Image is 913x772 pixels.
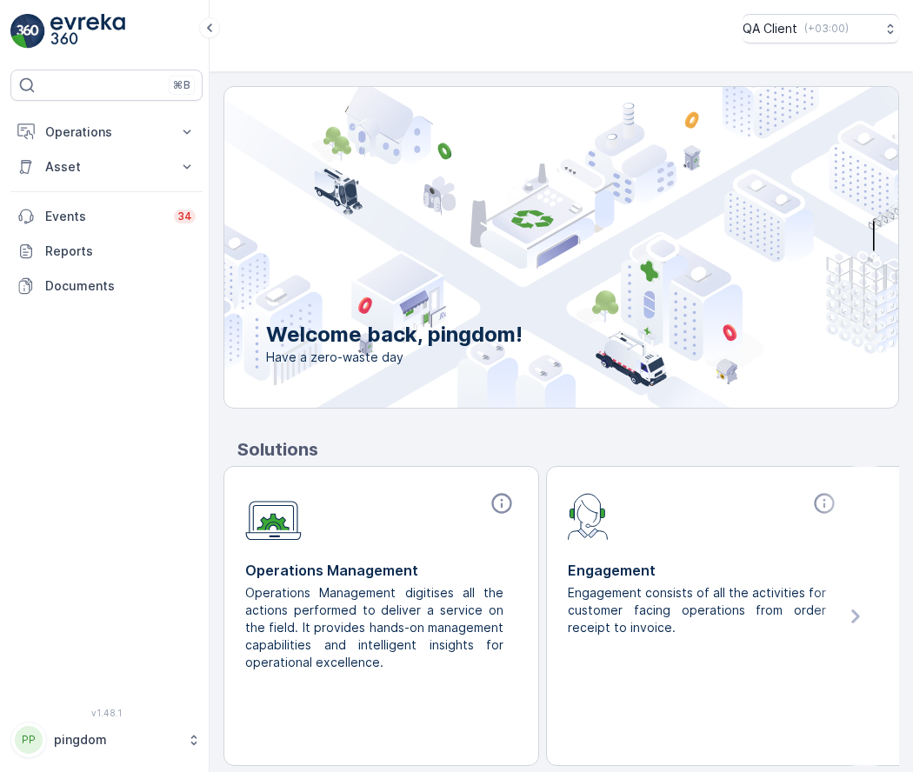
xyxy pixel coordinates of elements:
p: Documents [45,277,196,295]
button: QA Client(+03:00) [743,14,899,43]
p: Operations [45,123,168,141]
p: Asset [45,158,168,176]
p: Solutions [237,436,899,463]
img: city illustration [146,87,898,408]
img: module-icon [245,491,302,541]
p: Events [45,208,163,225]
a: Reports [10,234,203,269]
p: ⌘B [173,78,190,92]
span: v 1.48.1 [10,708,203,718]
p: Engagement consists of all the activities for customer facing operations from order receipt to in... [568,584,826,636]
p: Engagement [568,560,840,581]
a: Events34 [10,199,203,234]
p: QA Client [743,20,797,37]
p: Operations Management digitises all the actions performed to deliver a service on the field. It p... [245,584,503,671]
p: Reports [45,243,196,260]
img: logo [10,14,45,49]
span: Have a zero-waste day [266,349,523,366]
img: module-icon [568,491,609,540]
button: PPpingdom [10,722,203,758]
p: 34 [177,210,192,223]
p: Operations Management [245,560,517,581]
p: Welcome back, pingdom! [266,321,523,349]
p: pingdom [54,731,178,749]
button: Operations [10,115,203,150]
img: logo_light-DOdMpM7g.png [50,14,125,49]
button: Asset [10,150,203,184]
div: PP [15,726,43,754]
a: Documents [10,269,203,303]
p: ( +03:00 ) [804,22,849,36]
